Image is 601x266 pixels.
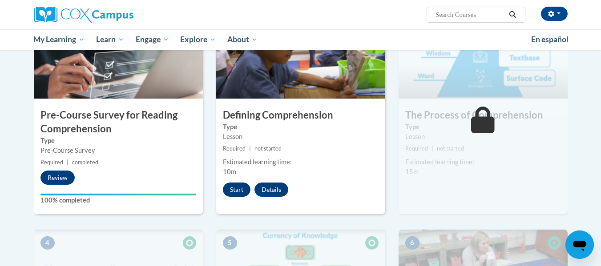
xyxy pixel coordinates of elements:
span: | [249,145,251,152]
label: 100% completed [40,195,196,205]
label: Type [223,122,379,132]
span: 10m [223,168,236,175]
img: Course Image [34,10,203,99]
span: 6 [405,236,419,250]
a: My Learning [28,29,91,50]
img: Course Image [216,10,385,99]
span: not started [437,145,464,152]
div: Estimated learning time: [223,157,379,167]
img: Cox Campus [34,7,133,23]
span: About [227,34,258,45]
button: Start [223,183,250,197]
a: Cox Campus [34,7,203,23]
span: Required [405,145,428,152]
a: Engage [130,29,175,50]
div: Pre-Course Survey [40,146,196,155]
span: Explore [180,34,216,45]
span: not started [254,145,282,152]
span: 4 [40,236,55,250]
label: Type [40,136,196,146]
iframe: Button to launch messaging window [565,230,594,259]
h3: The Process of Comprehension [399,108,568,122]
span: | [432,145,433,152]
span: Engage [136,34,169,45]
span: 15m [405,168,419,175]
button: Review [40,171,75,185]
a: En español [525,30,574,49]
input: Search Courses [435,9,506,20]
span: Required [40,159,63,166]
img: Course Image [399,10,568,99]
span: En español [531,35,569,44]
button: Search [506,9,519,20]
span: Required [223,145,246,152]
button: Details [254,183,288,197]
span: Learn [96,34,124,45]
label: Type [405,122,561,132]
span: completed [72,159,98,166]
button: Account Settings [541,7,568,21]
div: Main menu [20,29,581,50]
div: Estimated learning time: [405,157,561,167]
span: My Learning [33,34,85,45]
a: Explore [174,29,222,50]
span: | [67,159,69,166]
a: About [222,29,263,50]
h3: Pre-Course Survey for Reading Comprehension [34,108,203,136]
span: 5 [223,236,237,250]
div: Your progress [40,194,196,195]
h3: Defining Comprehension [216,108,385,122]
a: Learn [90,29,130,50]
div: Lesson [223,132,379,142]
div: Lesson [405,132,561,142]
